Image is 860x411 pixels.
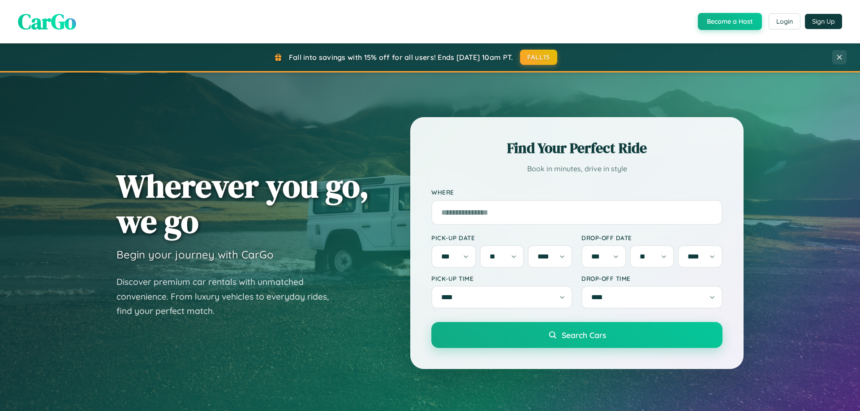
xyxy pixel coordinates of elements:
span: CarGo [18,7,76,36]
span: Search Cars [562,330,606,340]
label: Pick-up Date [431,234,572,242]
label: Drop-off Time [581,275,722,282]
button: Sign Up [805,14,842,29]
h2: Find Your Perfect Ride [431,138,722,158]
span: Fall into savings with 15% off for all users! Ends [DATE] 10am PT. [289,53,513,62]
h1: Wherever you go, we go [116,168,369,239]
p: Discover premium car rentals with unmatched convenience. From luxury vehicles to everyday rides, ... [116,275,340,318]
button: FALL15 [520,50,558,65]
button: Login [769,13,800,30]
label: Where [431,189,722,196]
label: Pick-up Time [431,275,572,282]
button: Become a Host [698,13,762,30]
h3: Begin your journey with CarGo [116,248,274,261]
label: Drop-off Date [581,234,722,242]
button: Search Cars [431,322,722,348]
p: Book in minutes, drive in style [431,162,722,175]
